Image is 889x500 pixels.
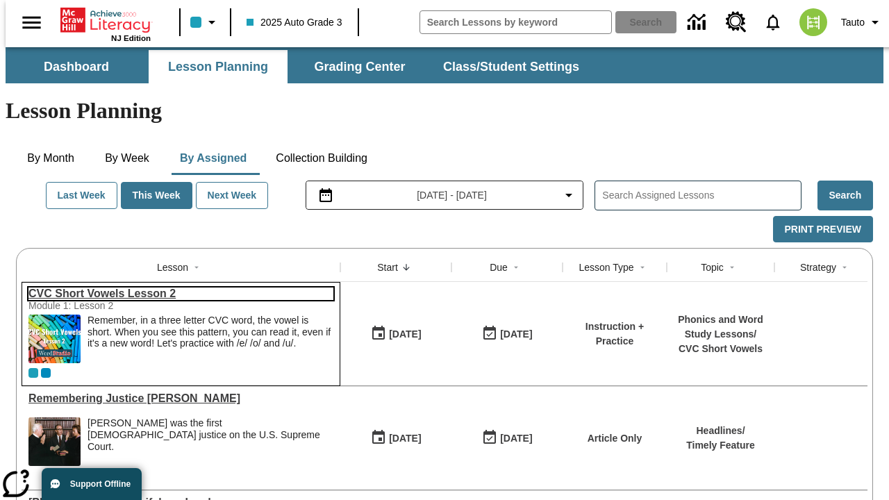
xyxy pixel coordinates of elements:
[500,326,532,343] div: [DATE]
[755,4,791,40] a: Notifications
[46,182,117,209] button: Last Week
[836,10,889,35] button: Profile/Settings
[679,3,717,42] a: Data Center
[432,50,590,83] button: Class/Student Settings
[88,315,333,363] div: Remember, in a three letter CVC word, the vowel is short. When you see this pattern, you can read...
[6,47,883,83] div: SubNavbar
[791,4,836,40] button: Select a new avatar
[60,6,151,34] a: Home
[701,260,724,274] div: Topic
[579,260,633,274] div: Lesson Type
[773,216,873,243] button: Print Preview
[417,188,487,203] span: [DATE] - [DATE]
[121,182,192,209] button: This Week
[111,34,151,42] span: NJ Edition
[602,185,800,206] input: Search Assigned Lessons
[169,142,258,175] button: By Assigned
[247,15,342,30] span: 2025 Auto Grade 3
[6,98,883,124] h1: Lesson Planning
[500,430,532,447] div: [DATE]
[88,417,333,452] div: [PERSON_NAME] was the first [DEMOGRAPHIC_DATA] justice on the U.S. Supreme Court.
[42,468,142,500] button: Support Offline
[366,425,426,451] button: 10/10/25: First time the lesson was available
[799,8,827,36] img: avatar image
[508,259,524,276] button: Sort
[490,260,508,274] div: Due
[28,368,38,378] div: Current Class
[185,10,226,35] button: Class color is light blue. Change class color
[7,50,146,83] button: Dashboard
[560,187,577,203] svg: Collapse Date Range Filter
[377,260,398,274] div: Start
[28,287,333,300] div: CVC Short Vowels Lesson 2
[817,181,873,210] button: Search
[389,326,421,343] div: [DATE]
[265,142,379,175] button: Collection Building
[157,260,188,274] div: Lesson
[70,479,131,489] span: Support Offline
[149,50,288,83] button: Lesson Planning
[28,417,81,466] img: Chief Justice Warren Burger, wearing a black robe, holds up his right hand and faces Sandra Day O...
[312,187,578,203] button: Select the date range menu item
[686,438,755,453] p: Timely Feature
[92,142,162,175] button: By Week
[28,315,81,363] img: CVC Short Vowels Lesson 2.
[28,392,333,405] a: Remembering Justice O'Connor, Lessons
[443,59,579,75] span: Class/Student Settings
[16,142,85,175] button: By Month
[28,392,333,405] div: Remembering Justice O'Connor
[11,2,52,43] button: Open side menu
[724,259,740,276] button: Sort
[88,417,333,466] div: Sandra Day O'Connor was the first female justice on the U.S. Supreme Court.
[60,5,151,42] div: Home
[841,15,865,30] span: Tauto
[41,368,51,378] div: OL 2025 Auto Grade 4
[389,430,421,447] div: [DATE]
[477,425,537,451] button: 10/10/25: Last day the lesson can be accessed
[836,259,853,276] button: Sort
[188,259,205,276] button: Sort
[168,59,268,75] span: Lesson Planning
[477,321,537,347] button: 10/10/25: Last day the lesson can be accessed
[717,3,755,41] a: Resource Center, Will open in new tab
[28,287,333,300] a: CVC Short Vowels Lesson 2, Lessons
[398,259,415,276] button: Sort
[196,182,269,209] button: Next Week
[420,11,611,33] input: search field
[634,259,651,276] button: Sort
[314,59,405,75] span: Grading Center
[686,424,755,438] p: Headlines /
[290,50,429,83] button: Grading Center
[588,431,642,446] p: Article Only
[88,315,333,349] p: Remember, in a three letter CVC word, the vowel is short. When you see this pattern, you can read...
[28,300,237,311] div: Module 1: Lesson 2
[44,59,109,75] span: Dashboard
[366,321,426,347] button: 10/10/25: First time the lesson was available
[570,319,660,349] p: Instruction + Practice
[674,342,767,356] p: CVC Short Vowels
[800,260,836,274] div: Strategy
[674,312,767,342] p: Phonics and Word Study Lessons /
[6,50,592,83] div: SubNavbar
